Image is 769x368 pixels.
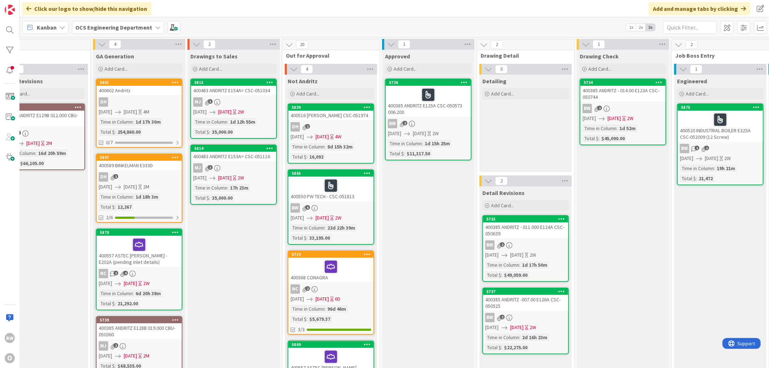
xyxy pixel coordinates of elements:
[315,133,329,141] span: [DATE]
[288,177,374,201] div: 400550 PW TECH - CSC-051813
[288,103,374,164] a: 5839400516 [PERSON_NAME] CSC-051974DH[DATE][DATE]4WTime in Column:8d 15h 32mTotal $:16,092
[288,251,374,258] div: 5719
[288,170,374,201] div: 5865400550 PW TECH - CSC-051813
[483,216,568,222] div: 5735
[584,80,666,85] div: 5734
[97,86,182,95] div: 400602 Andritz
[502,271,529,279] div: $49,059.00
[288,77,318,85] span: Not Andritz
[190,79,277,139] a: 5815400483 ANDRITZ E154A= CSC-051034MJ[DATE][DATE]2WTime in Column:1d 12h 55mTotal $:35,000.00
[143,108,149,116] div: 4M
[288,203,374,213] div: BW
[607,115,621,122] span: [DATE]
[75,24,152,31] b: OCS Engineering Department
[483,222,568,238] div: 400385 ANDRITZ - 011.000 E124A CSC- 050639
[291,315,306,323] div: Total $
[680,155,693,162] span: [DATE]
[5,5,15,15] img: Visit kanbanzone.com
[681,105,763,110] div: 5875
[530,324,536,331] div: 2W
[324,143,326,151] span: :
[308,315,332,323] div: $5,679.37
[405,150,432,158] div: $11,317.50
[291,122,300,132] div: DH
[306,315,308,323] span: :
[485,251,499,259] span: [DATE]
[291,234,306,242] div: Total $
[482,77,507,85] span: Detailing
[677,103,764,185] a: 5875400520 INDUSTRIAL BOILER E325A CSC-052009 (12 Screw)BW[DATE][DATE]2WTime in Column:19h 21mTot...
[501,271,502,279] span: :
[697,174,715,182] div: 21,472
[481,52,565,59] span: Drawing Detail
[678,104,763,142] div: 5875400520 INDUSTRIAL BOILER E325A CSC-052009 (12 Screw)
[600,134,627,142] div: $45,090.00
[97,79,182,95] div: 5901400602 Andritz
[422,139,423,147] span: :
[580,86,666,102] div: 400385 ANDRITZ - 014.00 E123A CSC-050744
[193,118,227,126] div: Time in Column
[680,164,714,172] div: Time in Column
[193,194,209,202] div: Total $
[35,149,36,157] span: :
[37,23,57,32] span: Kanban
[715,164,737,172] div: 19h 21m
[315,295,329,303] span: [DATE]
[502,343,529,351] div: $22,275.00
[335,214,341,222] div: 2W
[296,40,308,49] span: 20
[680,174,696,182] div: Total $
[500,242,505,247] span: 2
[288,170,374,177] div: 5865
[105,66,128,72] span: Add Card...
[194,80,276,85] div: 5815
[386,86,471,117] div: 400385 ANDRITZ E125A CSC-050573 006.200
[99,118,133,126] div: Time in Column
[530,251,536,259] div: 2W
[386,79,471,117] div: 5736400385 ANDRITZ E125A CSC-050573 006.200
[97,161,182,170] div: 400589 BINKELMAN E333D
[291,295,304,303] span: [DATE]
[114,271,118,275] span: 1
[100,155,182,160] div: 5897
[593,40,605,49] span: 1
[97,97,182,107] div: DH
[227,184,228,192] span: :
[690,65,702,74] span: 1
[193,163,203,173] div: MJ
[385,53,410,60] span: Approved
[97,154,182,170] div: 5897400589 BINKELMAN E333D
[97,172,182,182] div: DH
[580,53,619,60] span: Drawing Check
[133,118,134,126] span: :
[724,155,731,162] div: 2W
[100,318,182,323] div: 5739
[124,280,137,287] span: [DATE]
[99,280,112,287] span: [DATE]
[99,289,133,297] div: Time in Column
[97,341,182,351] div: MJ
[227,118,228,126] span: :
[18,159,45,167] div: $66,105.00
[686,90,709,97] span: Add Card...
[398,40,410,49] span: 1
[99,352,112,360] span: [DATE]
[97,317,182,323] div: 5739
[315,214,329,222] span: [DATE]
[288,169,374,245] a: 5865400550 PW TECH - CSC-051813BW[DATE][DATE]2WTime in Column:22d 22h 39mTotal $:33,195.00
[99,203,115,211] div: Total $
[22,2,151,15] div: Click our logo to show/hide this navigation
[123,271,128,275] span: 4
[588,66,611,72] span: Add Card...
[680,144,689,153] div: BW
[696,174,697,182] span: :
[36,149,68,157] div: 16d 20h 59m
[326,305,348,313] div: 96d 46m
[324,305,326,313] span: :
[99,341,108,351] div: MJ
[597,106,602,110] span: 2
[124,183,137,191] span: [DATE]
[191,79,276,86] div: 5815
[678,111,763,142] div: 400520 INDUSTRIAL BOILER E325A CSC-052009 (12 Screw)
[495,65,508,74] span: 0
